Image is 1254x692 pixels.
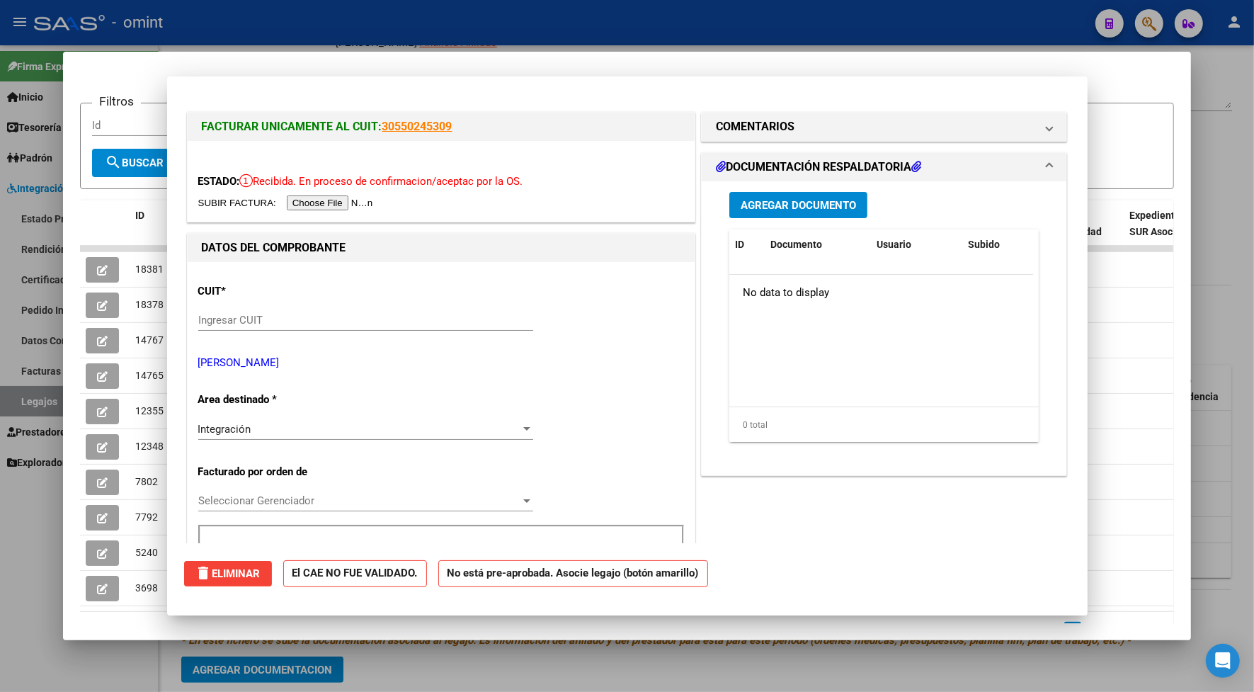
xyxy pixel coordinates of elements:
[729,407,1039,443] div: 0 total
[438,560,708,588] strong: No está pre-aprobada. Asocie legajo (botón amarillo)
[716,159,921,176] h1: DOCUMENTACIÓN RESPALDATORIA
[92,92,141,110] h3: Filtros
[92,149,235,177] button: Buscar Registros
[135,547,158,558] span: 5240
[877,239,911,250] span: Usuario
[135,441,164,452] span: 12348
[135,370,164,381] span: 14765
[135,299,164,310] span: 18378
[198,175,240,188] span: ESTADO:
[135,210,144,221] span: ID
[1002,622,1029,637] a: go to first page
[1130,210,1193,237] span: Expediente SUR Asociado
[969,239,1001,250] span: Subido
[1064,622,1081,637] a: 1
[198,283,344,300] p: CUIT
[729,275,1033,310] div: No data to display
[729,229,765,260] datatable-header-cell: ID
[195,565,212,582] mat-icon: delete
[963,229,1034,260] datatable-header-cell: Subido
[198,494,520,507] span: Seleccionar Gerenciador
[198,464,344,480] p: Facturado por orden de
[195,567,261,580] span: Eliminar
[1062,618,1083,642] li: page 1
[105,154,122,171] mat-icon: search
[198,392,344,408] p: Area destinado *
[1206,644,1240,678] div: Open Intercom Messenger
[135,405,164,416] span: 12355
[716,118,794,135] h1: COMENTARIOS
[204,541,346,573] p: Período de Prestación (Ej: 202505 para Mayo 2025)
[1085,622,1102,637] a: 2
[198,423,251,436] span: Integración
[1107,622,1134,637] a: go to next page
[80,612,297,647] div: 15 total
[735,239,744,250] span: ID
[240,175,523,188] span: Recibida. En proceso de confirmacion/aceptac por la OS.
[135,263,164,275] span: 18381
[1138,622,1165,637] a: go to last page
[382,120,452,133] a: 30550245309
[283,560,427,588] strong: El CAE NO FUE VALIDADO.
[1083,618,1105,642] li: page 2
[135,511,158,523] span: 7792
[702,113,1067,141] mat-expansion-panel-header: COMENTARIOS
[702,181,1067,475] div: DOCUMENTACIÓN RESPALDATORIA
[729,192,867,218] button: Agregar Documento
[1124,200,1202,263] datatable-header-cell: Expediente SUR Asociado
[770,239,822,250] span: Documento
[198,355,684,371] p: [PERSON_NAME]
[135,334,164,346] span: 14767
[871,229,963,260] datatable-header-cell: Usuario
[1033,622,1060,637] a: go to previous page
[202,241,346,254] strong: DATOS DEL COMPROBANTE
[702,153,1067,181] mat-expansion-panel-header: DOCUMENTACIÓN RESPALDATORIA
[184,561,272,586] button: Eliminar
[765,229,871,260] datatable-header-cell: Documento
[105,157,222,169] span: Buscar Registros
[202,120,382,133] span: FACTURAR UNICAMENTE AL CUIT:
[741,199,856,212] span: Agregar Documento
[130,200,200,263] datatable-header-cell: ID
[135,582,158,594] span: 3698
[135,476,158,487] span: 7802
